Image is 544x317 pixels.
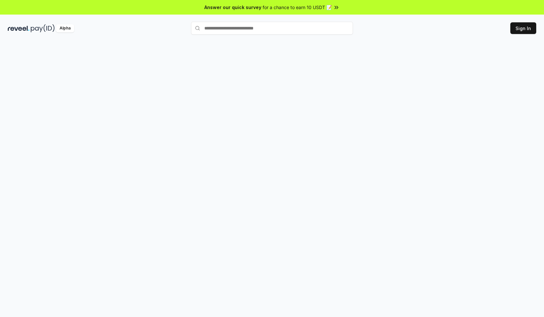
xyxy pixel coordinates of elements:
[56,24,74,32] div: Alpha
[510,22,536,34] button: Sign In
[204,4,261,11] span: Answer our quick survey
[31,24,55,32] img: pay_id
[8,24,29,32] img: reveel_dark
[263,4,332,11] span: for a chance to earn 10 USDT 📝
